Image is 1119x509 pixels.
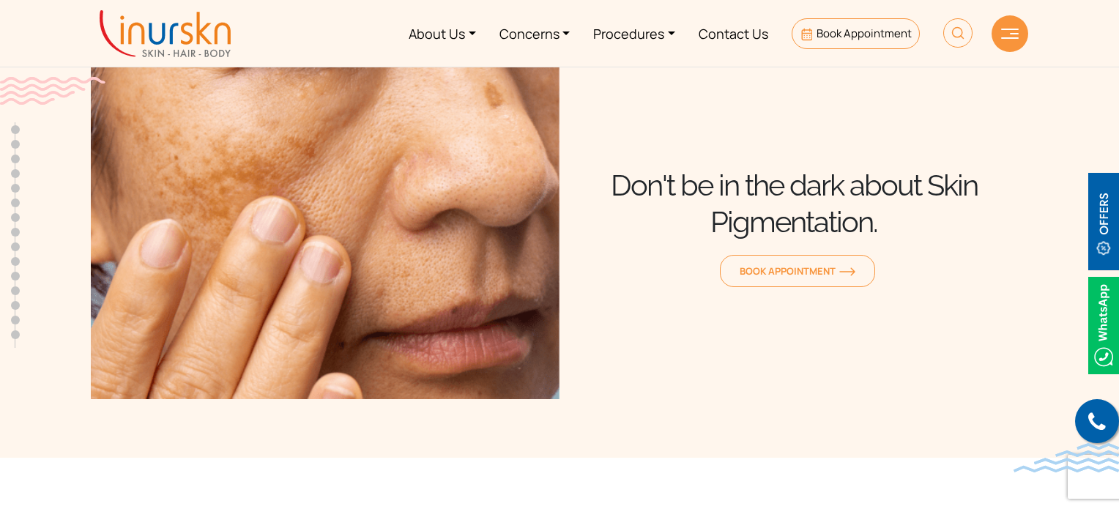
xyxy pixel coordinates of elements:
[488,6,582,61] a: Concerns
[581,6,687,61] a: Procedures
[740,264,855,278] span: Book Appointment
[1001,29,1019,39] img: hamLine.svg
[1088,316,1119,332] a: Whatsappicon
[91,59,559,399] img: Banner Image
[817,26,912,41] span: Book Appointment
[943,18,973,48] img: HeaderSearch
[100,10,231,57] img: inurskn-logo
[720,255,875,287] a: Book Appointmentorange-arrow
[1088,277,1119,374] img: Whatsappicon
[1014,443,1119,472] img: bluewave
[1088,173,1119,270] img: offerBt
[397,6,488,61] a: About Us
[687,6,780,61] a: Contact Us
[839,267,855,276] img: orange-arrow
[792,18,920,49] a: Book Appointment
[559,167,1028,240] div: Don't be in the dark about Skin Pigmentation.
